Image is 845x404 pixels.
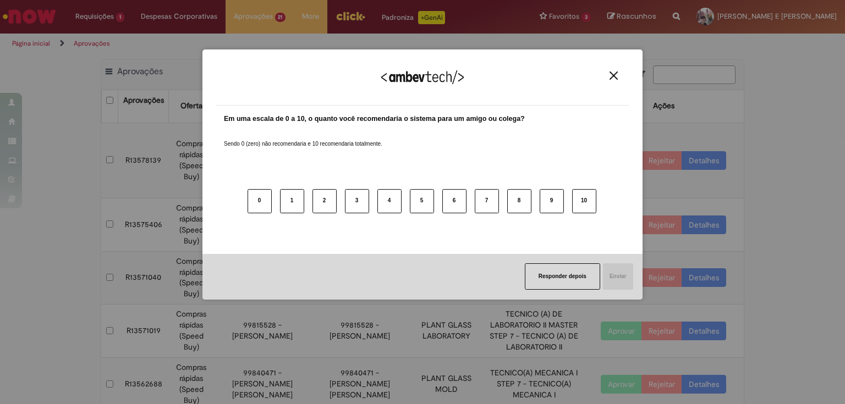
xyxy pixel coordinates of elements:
[381,70,464,84] img: Logo Ambevtech
[507,189,531,213] button: 8
[606,71,621,80] button: Close
[280,189,304,213] button: 1
[410,189,434,213] button: 5
[345,189,369,213] button: 3
[525,263,600,290] button: Responder depois
[224,114,525,124] label: Em uma escala de 0 a 10, o quanto você recomendaria o sistema para um amigo ou colega?
[610,71,618,80] img: Close
[475,189,499,213] button: 7
[572,189,596,213] button: 10
[248,189,272,213] button: 0
[224,127,382,148] label: Sendo 0 (zero) não recomendaria e 10 recomendaria totalmente.
[442,189,467,213] button: 6
[312,189,337,213] button: 2
[540,189,564,213] button: 9
[377,189,402,213] button: 4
